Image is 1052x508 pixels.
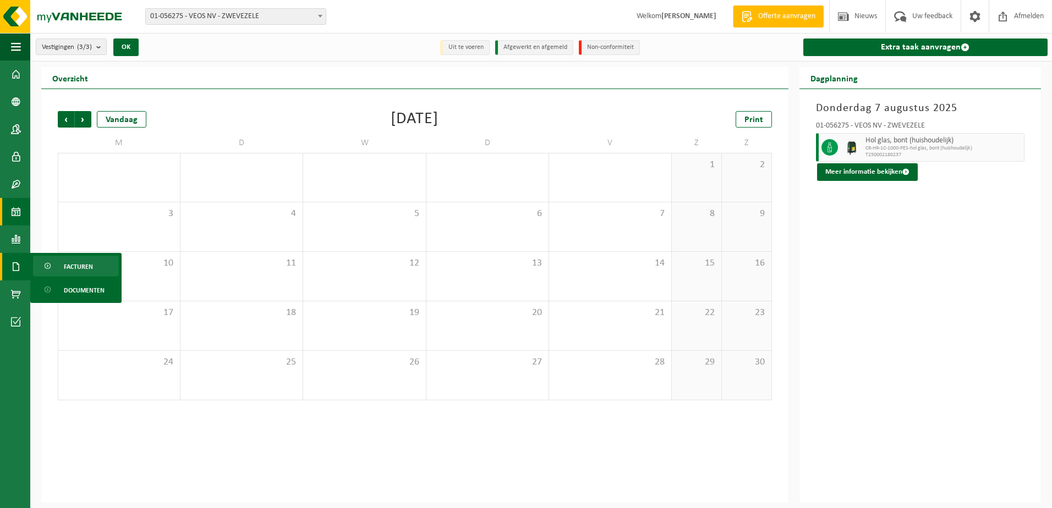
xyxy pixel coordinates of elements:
[180,133,303,153] td: D
[727,356,766,368] span: 30
[309,356,420,368] span: 26
[309,307,420,319] span: 19
[744,115,763,124] span: Print
[432,356,543,368] span: 27
[817,163,918,181] button: Meer informatie bekijken
[186,356,297,368] span: 25
[677,307,716,319] span: 22
[145,8,326,25] span: 01-056275 - VEOS NV - ZWEVEZELE
[75,111,91,128] span: Volgende
[77,43,92,51] count: (3/3)
[186,257,297,269] span: 11
[33,256,119,277] a: Facturen
[672,133,722,153] td: Z
[58,111,74,128] span: Vorige
[555,307,666,319] span: 21
[865,136,1021,145] span: Hol glas, bont (huishoudelijk)
[41,67,99,89] h2: Overzicht
[440,40,490,55] li: Uit te voeren
[309,208,420,220] span: 5
[58,133,180,153] td: M
[64,256,93,277] span: Facturen
[186,307,297,319] span: 18
[677,159,716,171] span: 1
[727,208,766,220] span: 9
[727,257,766,269] span: 16
[803,38,1048,56] a: Extra taak aanvragen
[579,40,640,55] li: Non-conformiteit
[495,40,573,55] li: Afgewerkt en afgemeld
[64,208,174,220] span: 3
[816,122,1024,133] div: 01-056275 - VEOS NV - ZWEVEZELE
[865,152,1021,158] span: T250002180237
[799,67,869,89] h2: Dagplanning
[432,307,543,319] span: 20
[64,307,174,319] span: 17
[727,159,766,171] span: 2
[426,133,549,153] td: D
[677,257,716,269] span: 15
[736,111,772,128] a: Print
[64,280,105,301] span: Documenten
[555,208,666,220] span: 7
[186,208,297,220] span: 4
[146,9,326,24] span: 01-056275 - VEOS NV - ZWEVEZELE
[733,5,824,27] a: Offerte aanvragen
[432,208,543,220] span: 6
[555,356,666,368] span: 28
[677,208,716,220] span: 8
[36,38,107,55] button: Vestigingen(3/3)
[113,38,139,56] button: OK
[661,12,716,20] strong: [PERSON_NAME]
[816,100,1024,117] h3: Donderdag 7 augustus 2025
[391,111,439,128] div: [DATE]
[33,279,119,300] a: Documenten
[64,356,174,368] span: 24
[865,145,1021,152] span: CR-HR-1C-1000-PES-hol glas, bont (huishoudelijk)
[303,133,426,153] td: W
[677,356,716,368] span: 29
[97,111,146,128] div: Vandaag
[309,257,420,269] span: 12
[432,257,543,269] span: 13
[727,307,766,319] span: 23
[555,257,666,269] span: 14
[843,139,860,156] img: CR-HR-1C-1000-PES-01
[549,133,672,153] td: V
[755,11,818,22] span: Offerte aanvragen
[722,133,772,153] td: Z
[42,39,92,56] span: Vestigingen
